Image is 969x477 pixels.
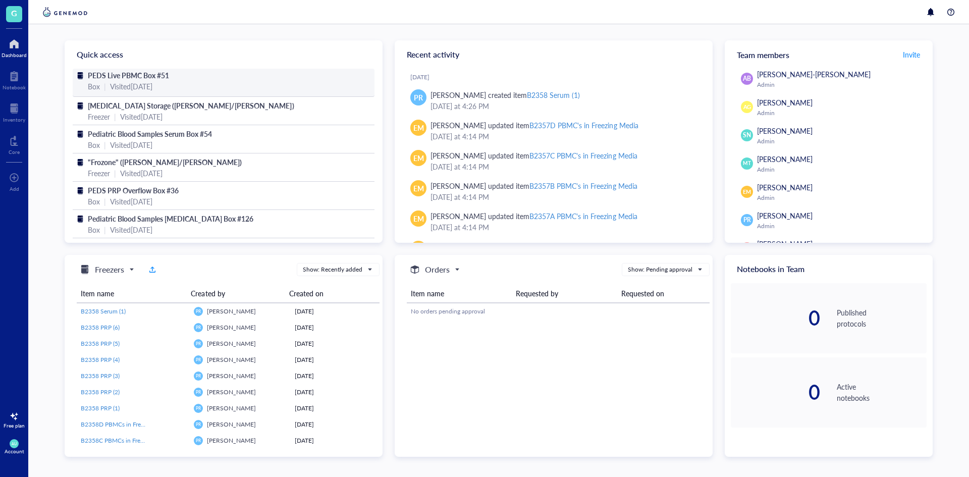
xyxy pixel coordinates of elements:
[903,49,920,60] span: Invite
[207,404,256,412] span: [PERSON_NAME]
[617,284,710,303] th: Requested on
[743,74,751,83] span: AB
[110,139,152,150] div: Visited [DATE]
[725,255,933,283] div: Notebooks in Team
[403,85,705,116] a: PR[PERSON_NAME] created itemB2358 Serum (1)[DATE] at 4:26 PM
[757,210,813,221] span: [PERSON_NAME]
[837,307,927,329] div: Published protocols
[104,196,106,207] div: |
[430,210,637,222] div: [PERSON_NAME] updated item
[104,139,106,150] div: |
[430,180,637,191] div: [PERSON_NAME] updated item
[196,390,201,395] span: PR
[757,137,923,145] div: Admin
[413,213,424,224] span: EM
[413,183,424,194] span: EM
[295,388,375,397] div: [DATE]
[40,6,90,18] img: genemod-logo
[81,323,186,332] a: B2358 PRP (6)
[5,448,24,454] div: Account
[757,81,923,89] div: Admin
[81,355,186,364] a: B2358 PRP (4)
[757,239,813,249] span: [PERSON_NAME]
[9,149,20,155] div: Core
[4,422,25,429] div: Free plan
[207,339,256,348] span: [PERSON_NAME]
[430,89,580,100] div: [PERSON_NAME] created item
[110,224,152,235] div: Visited [DATE]
[3,68,26,90] a: Notebook
[207,355,256,364] span: [PERSON_NAME]
[295,323,375,332] div: [DATE]
[403,146,705,176] a: EM[PERSON_NAME] updated itemB2357C PBMC's in Freezing Media[DATE] at 4:14 PM
[88,168,110,179] div: Freezer
[757,166,923,174] div: Admin
[295,307,375,316] div: [DATE]
[407,284,512,303] th: Item name
[529,181,637,191] div: B2357B PBMC's in Freezing Media
[11,7,17,19] span: G
[110,196,152,207] div: Visited [DATE]
[81,420,173,429] span: B2358D PBMCs in Freezing Media
[81,323,120,332] span: B2358 PRP (6)
[81,388,186,397] a: B2358 PRP (2)
[403,176,705,206] a: EM[PERSON_NAME] updated itemB2357B PBMC's in Freezing Media[DATE] at 4:14 PM
[430,191,696,202] div: [DATE] at 4:14 PM
[743,188,751,196] span: EM
[10,186,19,192] div: Add
[425,263,450,276] h5: Orders
[88,111,110,122] div: Freezer
[65,40,383,69] div: Quick access
[207,307,256,315] span: [PERSON_NAME]
[743,216,751,225] span: PR
[757,109,923,117] div: Admin
[114,111,116,122] div: |
[757,182,813,192] span: [PERSON_NAME]
[295,339,375,348] div: [DATE]
[81,339,186,348] a: B2358 PRP (5)
[88,70,169,80] span: PEDS Live PBMC Box #51
[207,420,256,429] span: [PERSON_NAME]
[430,100,696,112] div: [DATE] at 4:26 PM
[628,265,692,274] div: Show: Pending approval
[81,420,186,429] a: B2358D PBMCs in Freezing Media
[837,381,927,403] div: Active notebooks
[295,420,375,429] div: [DATE]
[410,73,705,81] div: [DATE]
[196,374,201,379] span: PR
[81,404,120,412] span: B2358 PRP (1)
[196,309,201,314] span: PR
[110,81,152,92] div: Visited [DATE]
[88,81,100,92] div: Box
[743,131,751,140] span: SN
[9,133,20,155] a: Core
[403,116,705,146] a: EM[PERSON_NAME] updated itemB2357D PBMC's in Freezing Media[DATE] at 4:14 PM
[295,355,375,364] div: [DATE]
[743,160,750,167] span: MT
[81,372,120,380] span: B2358 PRP (3)
[2,52,27,58] div: Dashboard
[207,388,256,396] span: [PERSON_NAME]
[3,117,25,123] div: Inventory
[207,436,256,445] span: [PERSON_NAME]
[757,154,813,164] span: [PERSON_NAME]
[88,157,242,167] span: "Frozone" ([PERSON_NAME]/[PERSON_NAME])
[395,40,713,69] div: Recent activity
[88,129,212,139] span: Pediatric Blood Samples Serum Box #54
[743,103,751,112] span: AG
[120,168,163,179] div: Visited [DATE]
[81,307,126,315] span: B2358 Serum (1)
[88,196,100,207] div: Box
[3,84,26,90] div: Notebook
[295,436,375,445] div: [DATE]
[430,131,696,142] div: [DATE] at 4:14 PM
[88,214,253,224] span: Pediatric Blood Samples [MEDICAL_DATA] Box #126
[725,40,933,69] div: Team members
[902,46,921,63] button: Invite
[81,436,172,445] span: B2358C PBMCs in Freezing Media
[757,126,813,136] span: [PERSON_NAME]
[81,404,186,413] a: B2358 PRP (1)
[529,150,637,161] div: B2357C PBMC's in Freezing Media
[413,152,424,164] span: EM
